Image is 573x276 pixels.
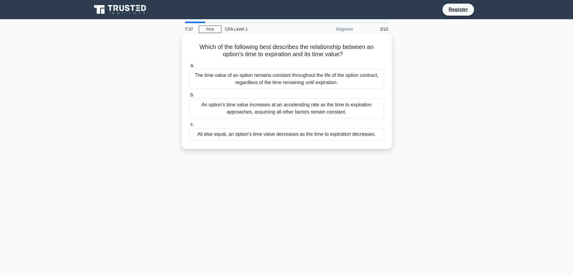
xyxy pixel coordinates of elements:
[189,43,385,58] h5: Which of the following best describes the relationship between an option's time to expiration and...
[190,63,194,68] span: a.
[189,128,384,141] div: All else equal, an option's time value decreases as the time to expiration decreases.
[357,23,392,35] div: 2/10
[221,23,304,35] div: CFA Level 1
[445,6,471,13] a: Register
[190,92,194,97] span: b.
[199,26,221,33] a: Stop
[189,99,384,118] div: An option's time value increases at an accelerating rate as the time to expiration approaches, as...
[304,23,357,35] div: Beginner
[190,122,194,127] span: c.
[189,69,384,89] div: The time value of an option remains constant throughout the life of the option contract, regardle...
[181,23,199,35] div: 7:37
